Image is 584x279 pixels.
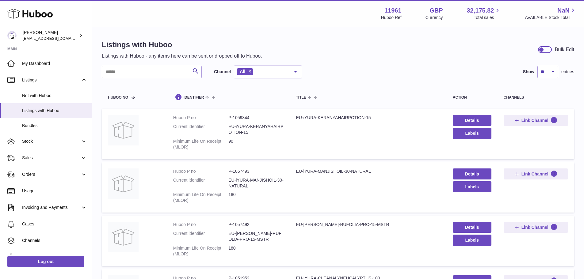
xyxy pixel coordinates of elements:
h1: Listings with Huboo [102,40,262,50]
button: Link Channel [504,222,568,233]
span: Settings [22,254,87,260]
span: 32,175.82 [467,6,494,15]
button: Link Channel [504,115,568,126]
div: EU-iYURA-KERANYAHAIRPOTION-15 [296,115,440,121]
a: 32,175.82 Total sales [467,6,501,21]
label: Channel [214,69,231,75]
button: Labels [453,235,491,246]
div: [PERSON_NAME] [23,30,78,41]
span: Stock [22,138,81,144]
button: Link Channel [504,168,568,179]
span: Huboo no [108,96,128,100]
dt: Huboo P no [173,168,228,174]
span: Listings with Huboo [22,108,87,114]
img: EU-AMOD-RUFOLIA-PRO-15-MSTR [108,222,139,252]
dd: EU-[PERSON_NAME]-RUFOLIA-PRO-15-MSTR [228,231,284,242]
div: EU-[PERSON_NAME]-RUFOLIA-PRO-15-MSTR [296,222,440,228]
span: Channels [22,238,87,243]
dt: Minimum Life On Receipt (MLOR) [173,192,228,203]
button: Labels [453,181,491,192]
a: Log out [7,256,84,267]
strong: 11961 [384,6,402,15]
span: Bundles [22,123,87,129]
div: Huboo Ref [381,15,402,21]
dd: 90 [228,138,284,150]
span: Total sales [474,15,501,21]
dt: Minimum Life On Receipt (MLOR) [173,245,228,257]
span: All [240,69,245,74]
span: Cases [22,221,87,227]
span: AVAILABLE Stock Total [525,15,577,21]
dd: P-1057492 [228,222,284,228]
div: Bulk Edit [555,46,574,53]
span: Not with Huboo [22,93,87,99]
dt: Current identifier [173,177,228,189]
dt: Current identifier [173,124,228,135]
label: Show [523,69,534,75]
div: EU-iYURA-MANJISHOIL-30-NATURAL [296,168,440,174]
span: Orders [22,172,81,177]
span: Link Channel [521,224,548,230]
dt: Huboo P no [173,222,228,228]
span: My Dashboard [22,61,87,66]
dt: Minimum Life On Receipt (MLOR) [173,138,228,150]
div: Currency [426,15,443,21]
span: title [296,96,306,100]
a: Details [453,115,491,126]
span: NaN [557,6,570,15]
span: Usage [22,188,87,194]
span: Listings [22,77,81,83]
dt: Current identifier [173,231,228,242]
span: Sales [22,155,81,161]
a: Details [453,222,491,233]
dd: P-1059844 [228,115,284,121]
dd: P-1057493 [228,168,284,174]
dd: EU-iYURA-KERANYAHAIRPOTION-15 [228,124,284,135]
strong: GBP [429,6,443,15]
a: Details [453,168,491,179]
dd: 180 [228,192,284,203]
span: entries [561,69,574,75]
span: [EMAIL_ADDRESS][DOMAIN_NAME] [23,36,90,41]
span: Invoicing and Payments [22,205,81,210]
p: Listings with Huboo - any items here can be sent or dropped off to Huboo. [102,53,262,59]
img: EU-iYURA-KERANYAHAIRPOTION-15 [108,115,139,145]
img: EU-iYURA-MANJISHOIL-30-NATURAL [108,168,139,199]
dd: 180 [228,245,284,257]
span: Link Channel [521,171,548,177]
span: identifier [184,96,204,100]
a: NaN AVAILABLE Stock Total [525,6,577,21]
img: internalAdmin-11961@internal.huboo.com [7,31,17,40]
button: Labels [453,128,491,139]
dt: Huboo P no [173,115,228,121]
dd: EU-iYURA-MANJISHOIL-30-NATURAL [228,177,284,189]
div: action [453,96,491,100]
span: Link Channel [521,118,548,123]
div: channels [504,96,568,100]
